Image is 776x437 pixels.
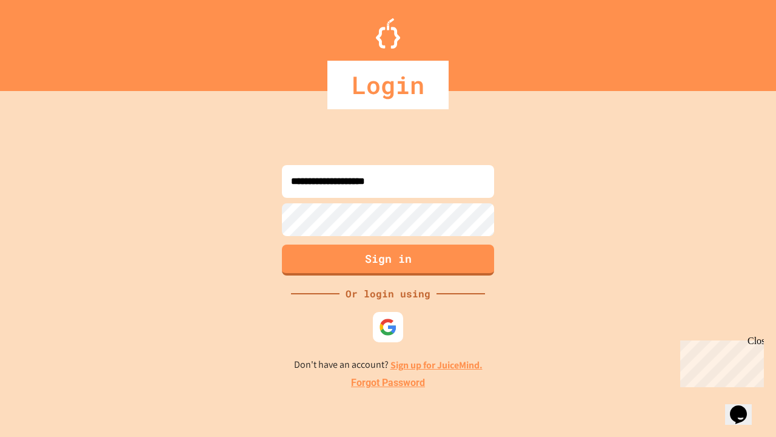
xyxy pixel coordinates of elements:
iframe: chat widget [675,336,764,387]
p: Don't have an account? [294,357,483,373]
a: Forgot Password [351,376,425,390]
button: Sign in [282,245,494,276]
img: Logo.svg [376,18,400,49]
iframe: chat widget [725,388,764,425]
div: Chat with us now!Close [5,5,84,77]
a: Sign up for JuiceMind. [390,359,483,371]
img: google-icon.svg [379,318,397,336]
div: Login [327,61,449,109]
div: Or login using [339,286,436,301]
